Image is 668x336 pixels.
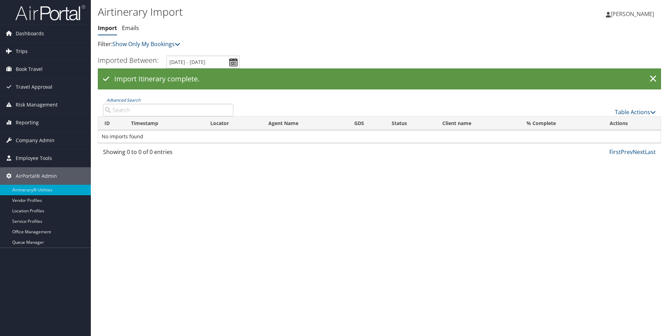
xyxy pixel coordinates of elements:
td: No imports found [98,130,661,143]
input: Advanced Search [103,104,233,116]
th: Status: activate to sort column ascending [385,117,436,130]
th: GDS: activate to sort column ascending [348,117,385,130]
span: Risk Management [16,96,58,114]
a: Import [98,24,117,32]
a: Show Only My Bookings [112,40,180,48]
span: Trips [16,43,28,60]
div: Showing 0 to 0 of 0 entries [103,148,233,160]
a: Next [633,148,645,156]
th: ID: activate to sort column ascending [98,117,125,130]
a: Advanced Search [107,97,140,103]
a: Table Actions [615,108,656,116]
span: Dashboards [16,25,44,42]
span: Employee Tools [16,149,52,167]
a: × [647,72,659,86]
th: Client name: activate to sort column ascending [436,117,520,130]
a: Last [645,148,656,156]
div: Import Itinerary complete. [98,68,661,89]
a: Prev [621,148,633,156]
span: AirPortal® Admin [16,167,57,185]
a: [PERSON_NAME] [606,3,661,24]
h3: Imported Between: [98,56,159,65]
th: Agent Name: activate to sort column ascending [262,117,348,130]
span: Travel Approval [16,78,52,96]
input: [DATE] - [DATE] [166,56,240,68]
span: Book Travel [16,60,43,78]
th: Actions [603,117,661,130]
a: Emails [122,24,139,32]
span: Company Admin [16,132,55,149]
img: airportal-logo.png [15,5,85,21]
p: Filter: [98,40,473,49]
th: Locator: activate to sort column ascending [204,117,262,130]
span: Reporting [16,114,39,131]
a: First [609,148,621,156]
span: [PERSON_NAME] [611,10,654,18]
h1: Airtinerary Import [98,5,473,19]
th: % Complete: activate to sort column ascending [520,117,603,130]
th: Timestamp: activate to sort column ascending [125,117,204,130]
